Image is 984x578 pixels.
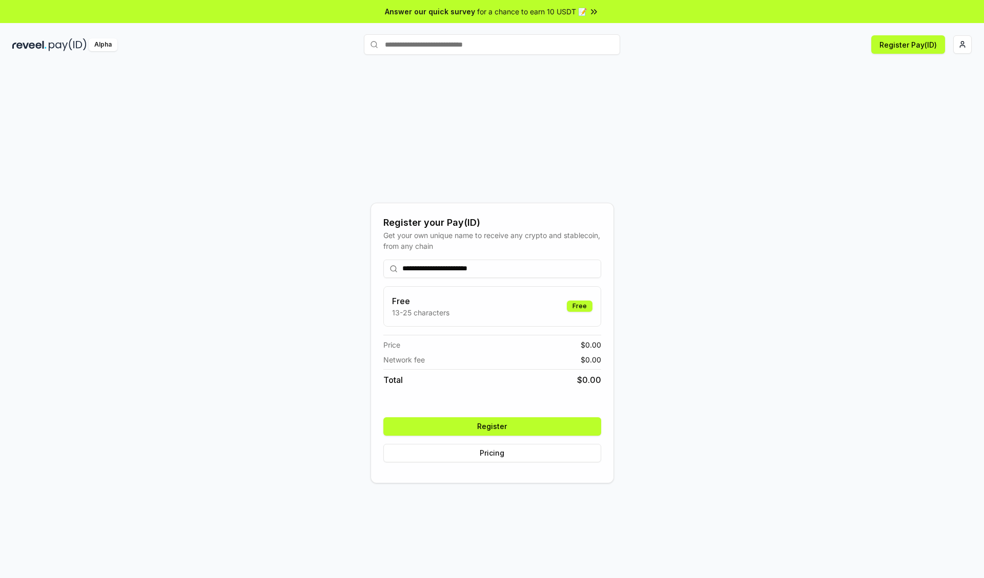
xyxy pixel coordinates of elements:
[477,6,587,17] span: for a chance to earn 10 USDT 📝
[871,35,945,54] button: Register Pay(ID)
[383,444,601,462] button: Pricing
[567,301,592,312] div: Free
[581,354,601,365] span: $ 0.00
[577,374,601,386] span: $ 0.00
[392,307,449,318] p: 13-25 characters
[383,417,601,436] button: Register
[89,38,117,51] div: Alpha
[385,6,475,17] span: Answer our quick survey
[383,216,601,230] div: Register your Pay(ID)
[581,339,601,350] span: $ 0.00
[12,38,47,51] img: reveel_dark
[383,230,601,251] div: Get your own unique name to receive any crypto and stablecoin, from any chain
[383,339,400,350] span: Price
[392,295,449,307] h3: Free
[49,38,87,51] img: pay_id
[383,354,425,365] span: Network fee
[383,374,403,386] span: Total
